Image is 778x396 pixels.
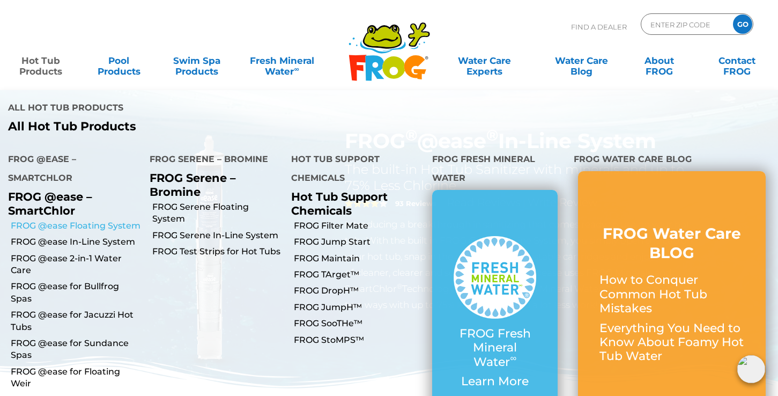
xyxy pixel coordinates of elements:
h4: Hot Tub Support Chemicals [291,150,417,190]
p: Find A Dealer [571,13,627,40]
a: Fresh MineralWater∞ [244,50,320,71]
a: FROG Test Strips for Hot Tubs [152,246,283,258]
a: Hot TubProducts [11,50,71,71]
h4: FROG Water Care Blog [574,150,770,171]
a: AboutFROG [629,50,690,71]
a: PoolProducts [88,50,149,71]
a: FROG @ease for Bullfrog Spas [11,281,142,305]
p: FROG Fresh Mineral Water [454,327,536,369]
a: FROG StoMPS™ [294,334,425,346]
a: FROG Filter Mate [294,220,425,232]
h4: FROG Serene – Bromine [150,150,275,171]
a: FROG Water Care BLOG How to Conquer Common Hot Tub Mistakes Everything You Need to Know About Foa... [599,224,744,369]
a: FROG @ease In-Line System [11,236,142,248]
a: FROG JumpH™ [294,302,425,313]
a: FROG Serene Floating System [152,201,283,225]
a: Water CareBlog [551,50,612,71]
a: FROG Jump Start [294,236,425,248]
a: FROG @ease Floating System [11,220,142,232]
img: openIcon [737,355,765,383]
a: FROG Fresh Mineral Water∞ Learn More [454,236,536,394]
a: FROG @ease for Jacuzzi Hot Tubs [11,309,142,333]
input: GO [733,14,752,34]
h3: FROG Water Care BLOG [599,224,744,263]
a: Water CareExperts [435,50,534,71]
a: FROG Serene In-Line System [152,230,283,241]
p: Everything You Need to Know About Foamy Hot Tub Water [599,321,744,364]
a: ContactFROG [707,50,767,71]
a: FROG Maintain [294,253,425,265]
a: Swim SpaProducts [166,50,227,71]
p: FROG @ease – SmartChlor [8,190,134,217]
a: FROG SooTHe™ [294,318,425,329]
a: FROG @ease for Sundance Spas [11,338,142,362]
a: FROG TArget™ [294,269,425,281]
a: FROG DropH™ [294,285,425,297]
h4: FROG @ease – SmartChlor [8,150,134,190]
p: Learn More [454,375,536,388]
input: Zip Code Form [649,17,722,32]
sup: ∞ [510,353,516,363]
h4: All Hot Tub Products [8,98,381,120]
p: FROG Serene – Bromine [150,171,275,198]
a: All Hot Tub Products [8,120,381,134]
a: FROG @ease for Floating Weir [11,366,142,390]
a: Hot Tub Support Chemicals [291,190,388,217]
a: FROG @ease 2-in-1 Water Care [11,253,142,277]
sup: ∞ [294,65,299,73]
h4: FROG Fresh Mineral Water [432,150,558,190]
p: How to Conquer Common Hot Tub Mistakes [599,273,744,316]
